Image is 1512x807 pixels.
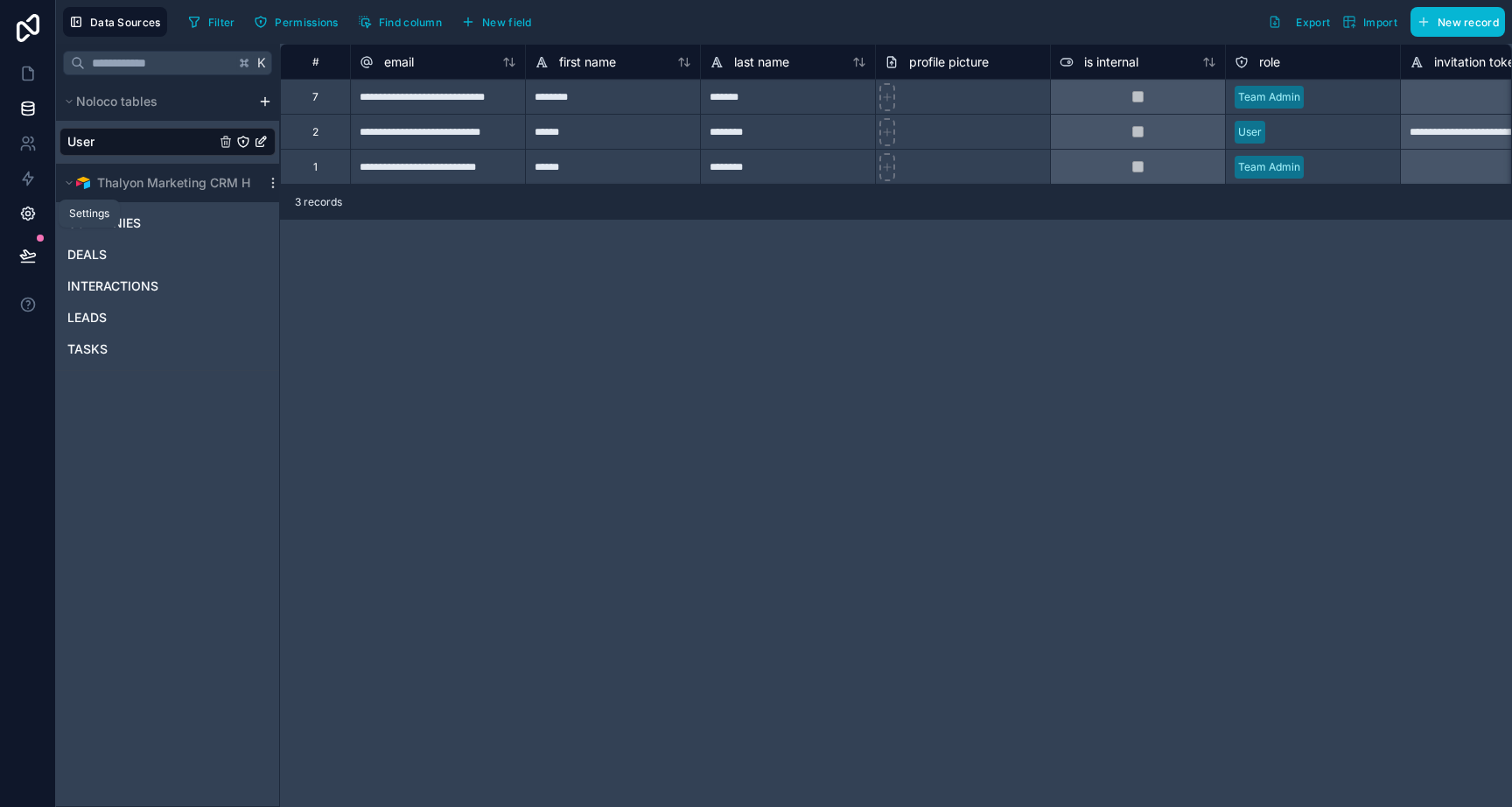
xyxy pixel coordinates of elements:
span: last name [734,53,789,71]
span: Export [1296,16,1330,29]
span: role [1259,53,1280,71]
button: Find column [352,9,448,35]
div: Team Admin [1238,89,1300,105]
span: K [255,57,268,69]
span: Permissions [275,16,338,29]
button: New field [455,9,538,35]
button: Data Sources [63,7,167,37]
span: email [384,53,414,71]
span: Data Sources [90,16,161,29]
button: Export [1262,7,1336,37]
div: # [294,55,337,68]
div: Team Admin [1238,159,1300,175]
span: Find column [379,16,442,29]
span: Filter [208,16,235,29]
div: 1 [313,160,318,174]
button: Permissions [248,9,344,35]
span: profile picture [909,53,989,71]
span: New field [482,16,532,29]
span: New record [1438,16,1499,29]
span: Import [1363,16,1397,29]
div: User [1238,124,1262,140]
button: New record [1410,7,1505,37]
span: first name [559,53,616,71]
span: is internal [1084,53,1138,71]
button: Import [1336,7,1403,37]
div: Settings [69,207,109,221]
button: Filter [181,9,241,35]
span: 3 records [295,195,342,209]
a: Permissions [248,9,351,35]
a: New record [1403,7,1505,37]
div: 7 [312,90,318,104]
div: 2 [312,125,318,139]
